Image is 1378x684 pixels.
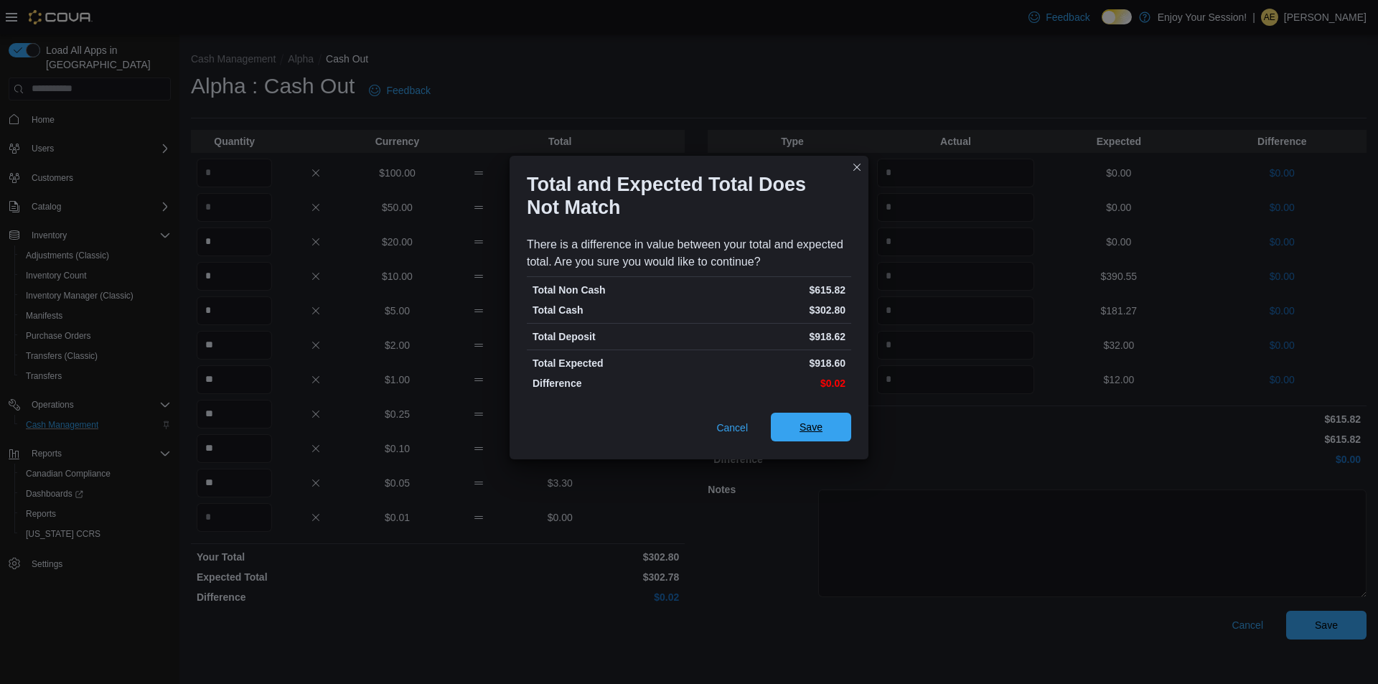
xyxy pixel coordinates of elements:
p: Total Expected [533,356,686,370]
p: Difference [533,376,686,390]
span: Cancel [716,421,748,435]
button: Save [771,413,851,441]
span: Save [800,420,822,434]
p: Total Deposit [533,329,686,344]
p: Total Non Cash [533,283,686,297]
h1: Total and Expected Total Does Not Match [527,173,840,219]
p: $918.60 [692,356,845,370]
p: $0.02 [692,376,845,390]
div: There is a difference in value between your total and expected total. Are you sure you would like... [527,236,851,271]
button: Cancel [711,413,754,442]
p: $302.80 [692,303,845,317]
p: Total Cash [533,303,686,317]
button: Closes this modal window [848,159,866,176]
p: $918.62 [692,329,845,344]
p: $615.82 [692,283,845,297]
